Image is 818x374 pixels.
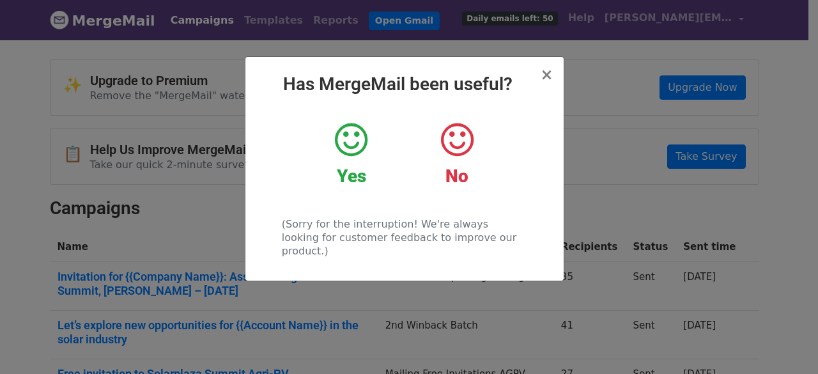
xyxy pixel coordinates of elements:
[308,121,394,187] a: Yes
[337,166,366,187] strong: Yes
[540,66,553,84] span: ×
[256,74,553,95] h2: Has MergeMail been useful?
[413,121,500,187] a: No
[282,217,527,258] p: (Sorry for the interruption! We're always looking for customer feedback to improve our product.)
[445,166,468,187] strong: No
[540,67,553,82] button: Close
